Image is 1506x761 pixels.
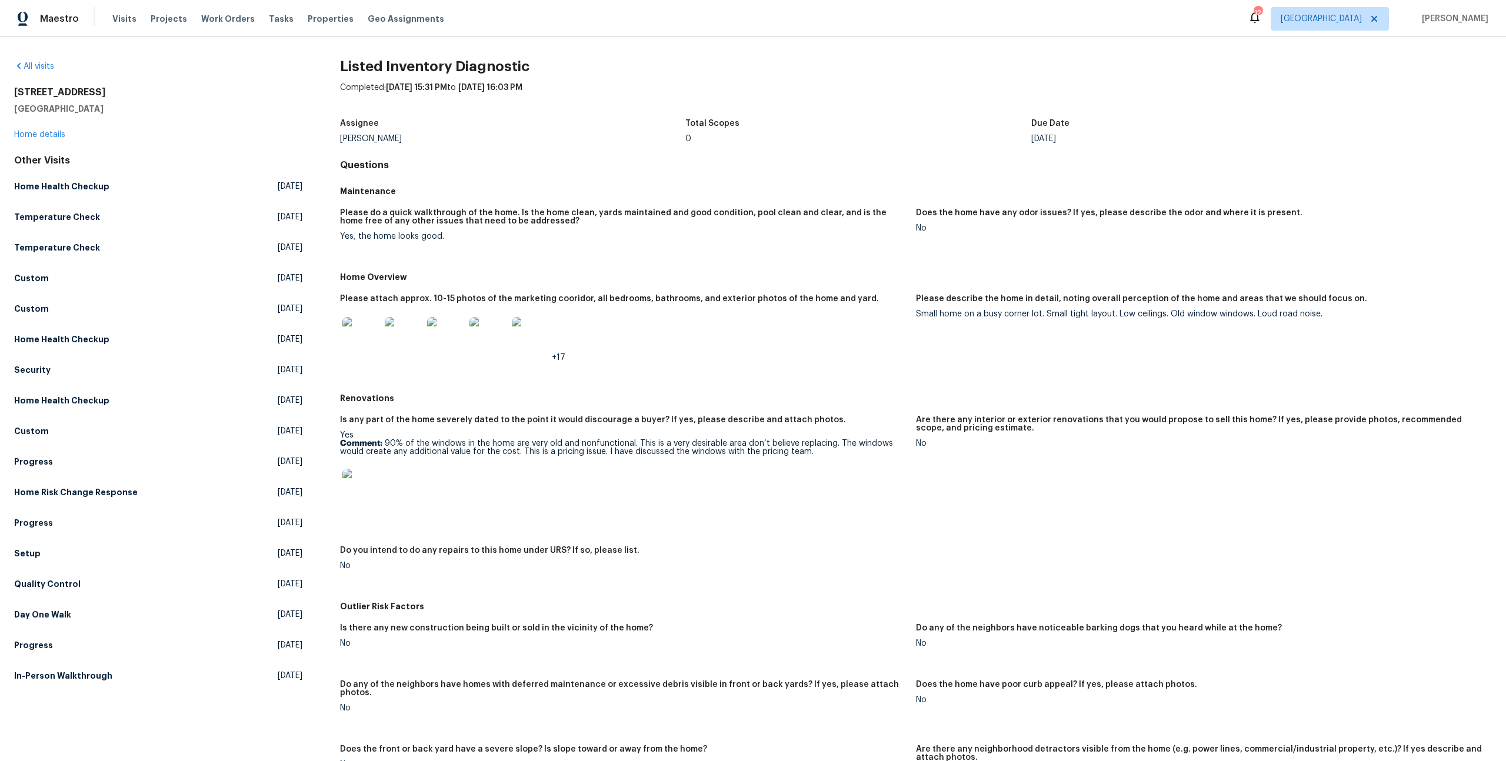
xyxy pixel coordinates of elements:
span: Maestro [40,13,79,25]
h5: Custom [14,425,49,437]
div: [DATE] [1031,135,1377,143]
span: Geo Assignments [368,13,444,25]
span: [DATE] [278,364,302,376]
span: Work Orders [201,13,255,25]
div: 12 [1254,7,1262,19]
span: [DATE] [278,242,302,253]
span: Projects [151,13,187,25]
p: 90% of the windows in the home are very old and nonfunctional. This is a very desirable area don’... [340,439,907,456]
span: [DATE] [278,211,302,223]
span: [DATE] [278,333,302,345]
div: 0 [685,135,1031,143]
h5: Assignee [340,119,379,128]
h5: Security [14,364,51,376]
h5: Please attach approx. 10-15 photos of the marketing cooridor, all bedrooms, bathrooms, and exteri... [340,295,879,303]
h5: Progress [14,456,53,468]
h5: Maintenance [340,185,1492,197]
h5: Renovations [340,392,1492,404]
span: [DATE] [278,639,302,651]
h5: Total Scopes [685,119,739,128]
h5: Does the front or back yard have a severe slope? Is slope toward or away from the home? [340,745,707,753]
h5: Do any of the neighbors have homes with deferred maintenance or excessive debris visible in front... [340,680,907,697]
span: [GEOGRAPHIC_DATA] [1281,13,1362,25]
h5: In-Person Walkthrough [14,670,112,682]
h5: Due Date [1031,119,1069,128]
h2: Listed Inventory Diagnostic [340,61,1492,72]
h5: Is any part of the home severely dated to the point it would discourage a buyer? If yes, please d... [340,416,846,424]
div: No [340,639,907,647]
h5: Outlier Risk Factors [340,600,1492,612]
span: [DATE] [278,456,302,468]
div: [PERSON_NAME] [340,135,686,143]
a: Home Health Checkup[DATE] [14,176,302,197]
h5: Progress [14,639,53,651]
span: [PERSON_NAME] [1417,13,1488,25]
b: Comment: [340,439,382,448]
a: Setup[DATE] [14,543,302,564]
h5: Is there any new construction being built or sold in the vicinity of the home? [340,624,653,632]
span: [DATE] [278,425,302,437]
a: Progress[DATE] [14,635,302,656]
span: Visits [112,13,136,25]
span: Properties [308,13,354,25]
h5: Are there any interior or exterior renovations that you would propose to sell this home? If yes, ... [916,416,1482,432]
a: Progress[DATE] [14,451,302,472]
span: Tasks [269,15,294,23]
span: [DATE] [278,272,302,284]
a: Custom[DATE] [14,268,302,289]
span: [DATE] [278,548,302,559]
h5: Home Health Checkup [14,395,109,406]
span: [DATE] [278,670,302,682]
div: No [916,639,1482,647]
a: All visits [14,62,54,71]
div: No [340,704,907,712]
h5: Please describe the home in detail, noting overall perception of the home and areas that we shoul... [916,295,1367,303]
h5: Home Health Checkup [14,333,109,345]
h5: Progress [14,517,53,529]
a: Home details [14,131,65,139]
h5: Custom [14,272,49,284]
a: Security[DATE] [14,359,302,380]
div: Completed: to [340,82,1492,112]
div: No [340,562,907,570]
span: [DATE] [278,395,302,406]
a: Custom[DATE] [14,420,302,442]
h4: Questions [340,159,1492,171]
h5: Home Health Checkup [14,181,109,192]
span: [DATE] 15:31 PM [386,84,447,92]
span: [DATE] [278,578,302,590]
div: No [916,696,1482,704]
div: Small home on a busy corner lot. Small tight layout. Low ceilings. Old window windows. Loud road ... [916,310,1482,318]
a: Home Risk Change Response[DATE] [14,482,302,503]
a: In-Person Walkthrough[DATE] [14,665,302,686]
span: [DATE] [278,609,302,620]
a: Home Health Checkup[DATE] [14,390,302,411]
h5: [GEOGRAPHIC_DATA] [14,103,302,115]
h5: Home Risk Change Response [14,486,138,498]
div: Yes [340,431,907,513]
span: [DATE] [278,303,302,315]
div: Other Visits [14,155,302,166]
div: No [916,224,1482,232]
h5: Do any of the neighbors have noticeable barking dogs that you heard while at the home? [916,624,1282,632]
h5: Do you intend to do any repairs to this home under URS? If so, please list. [340,546,639,555]
h5: Day One Walk [14,609,71,620]
a: Day One Walk[DATE] [14,604,302,625]
h5: Does the home have poor curb appeal? If yes, please attach photos. [916,680,1197,689]
h5: Setup [14,548,41,559]
h5: Please do a quick walkthrough of the home. Is the home clean, yards maintained and good condition... [340,209,907,225]
div: Yes, the home looks good. [340,232,907,241]
div: No [916,439,1482,448]
a: Quality Control[DATE] [14,573,302,595]
a: Home Health Checkup[DATE] [14,329,302,350]
h5: Temperature Check [14,211,100,223]
h5: Does the home have any odor issues? If yes, please describe the odor and where it is present. [916,209,1302,217]
span: [DATE] [278,517,302,529]
a: Custom[DATE] [14,298,302,319]
h5: Custom [14,303,49,315]
span: [DATE] [278,181,302,192]
h5: Temperature Check [14,242,100,253]
span: +17 [552,353,565,362]
a: Progress[DATE] [14,512,302,533]
h5: Home Overview [340,271,1492,283]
